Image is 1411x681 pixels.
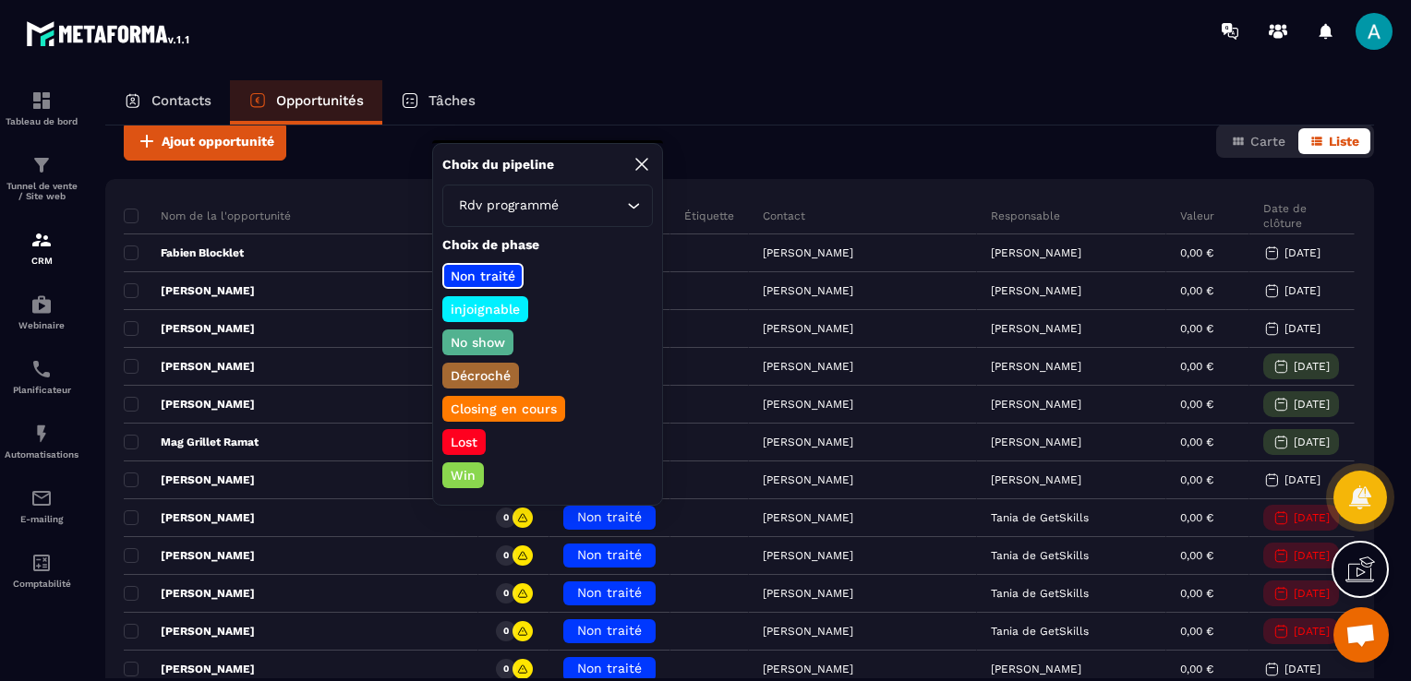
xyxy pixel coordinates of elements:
[105,80,230,125] a: Contacts
[503,625,509,638] p: 0
[991,360,1081,373] p: [PERSON_NAME]
[162,132,274,150] span: Ajout opportunité
[1180,663,1213,675] p: 0,00 €
[382,80,494,125] a: Tâches
[442,236,653,254] p: Choix de phase
[991,663,1081,675] p: [PERSON_NAME]
[5,409,78,473] a: automationsautomationsAutomatisations
[1220,128,1296,154] button: Carte
[5,320,78,330] p: Webinaire
[1180,246,1213,259] p: 0,00 €
[5,538,78,603] a: accountantaccountantComptabilité
[1180,360,1213,373] p: 0,00 €
[763,209,805,223] p: Contact
[448,466,478,484] p: Win
[1180,473,1213,486] p: 0,00 €
[124,624,255,639] p: [PERSON_NAME]
[124,209,291,223] p: Nom de la l'opportunité
[1284,284,1321,297] p: [DATE]
[442,185,653,227] div: Search for option
[1284,473,1321,486] p: [DATE]
[5,181,78,201] p: Tunnel de vente / Site web
[5,256,78,266] p: CRM
[562,196,622,216] input: Search for option
[5,215,78,280] a: formationformationCRM
[1180,322,1213,335] p: 0,00 €
[1329,134,1359,149] span: Liste
[1250,134,1285,149] span: Carte
[448,300,523,318] p: injoignable
[1284,246,1321,259] p: [DATE]
[991,511,1089,524] p: Tania de GetSkills
[1298,128,1370,154] button: Liste
[276,92,364,109] p: Opportunités
[577,585,642,600] span: Non traité
[1294,398,1330,411] p: [DATE]
[448,267,518,285] p: Non traité
[503,663,509,675] p: 0
[30,90,53,112] img: formation
[1180,209,1214,223] p: Valeur
[1180,625,1213,638] p: 0,00 €
[151,92,211,109] p: Contacts
[124,662,255,676] p: [PERSON_NAME]
[991,587,1089,600] p: Tania de GetSkills
[26,17,192,50] img: logo
[442,156,554,173] p: Choix du pipeline
[5,449,78,460] p: Automatisations
[124,586,255,601] p: [PERSON_NAME]
[30,154,53,176] img: formation
[503,549,509,562] p: 0
[1284,322,1321,335] p: [DATE]
[1180,284,1213,297] p: 0,00 €
[124,548,255,563] p: [PERSON_NAME]
[30,358,53,380] img: scheduler
[124,510,255,525] p: [PERSON_NAME]
[1263,201,1340,231] p: Date de clôture
[991,549,1089,562] p: Tania de GetSkills
[124,359,255,374] p: [PERSON_NAME]
[124,397,255,412] p: [PERSON_NAME]
[577,547,642,562] span: Non traité
[5,140,78,215] a: formationformationTunnel de vente / Site web
[124,245,244,260] p: Fabien Blocklet
[991,246,1081,259] p: [PERSON_NAME]
[230,80,382,125] a: Opportunités
[577,509,642,524] span: Non traité
[1294,360,1330,373] p: [DATE]
[124,283,255,298] p: [PERSON_NAME]
[991,209,1060,223] p: Responsable
[448,433,480,451] p: Lost
[454,196,562,216] span: Rdv programmé
[1294,587,1330,600] p: [DATE]
[5,76,78,140] a: formationformationTableau de bord
[503,511,509,524] p: 0
[30,487,53,509] img: email
[30,552,53,574] img: accountant
[1180,587,1213,600] p: 0,00 €
[684,209,734,223] p: Étiquette
[1180,511,1213,524] p: 0,00 €
[1333,607,1389,663] a: Ouvrir le chat
[991,398,1081,411] p: [PERSON_NAME]
[124,122,286,161] button: Ajout opportunité
[991,625,1089,638] p: Tania de GetSkills
[5,116,78,126] p: Tableau de bord
[991,284,1081,297] p: [PERSON_NAME]
[30,423,53,445] img: automations
[503,587,509,600] p: 0
[1180,436,1213,448] p: 0,00 €
[1294,549,1330,562] p: [DATE]
[991,322,1081,335] p: [PERSON_NAME]
[577,661,642,675] span: Non traité
[1284,663,1321,675] p: [DATE]
[124,472,255,487] p: [PERSON_NAME]
[1294,625,1330,638] p: [DATE]
[5,473,78,538] a: emailemailE-mailing
[448,400,560,418] p: Closing en cours
[124,435,259,449] p: Mag Grillet Ramat
[1294,436,1330,448] p: [DATE]
[577,623,642,638] span: Non traité
[1180,398,1213,411] p: 0,00 €
[991,436,1081,448] p: [PERSON_NAME]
